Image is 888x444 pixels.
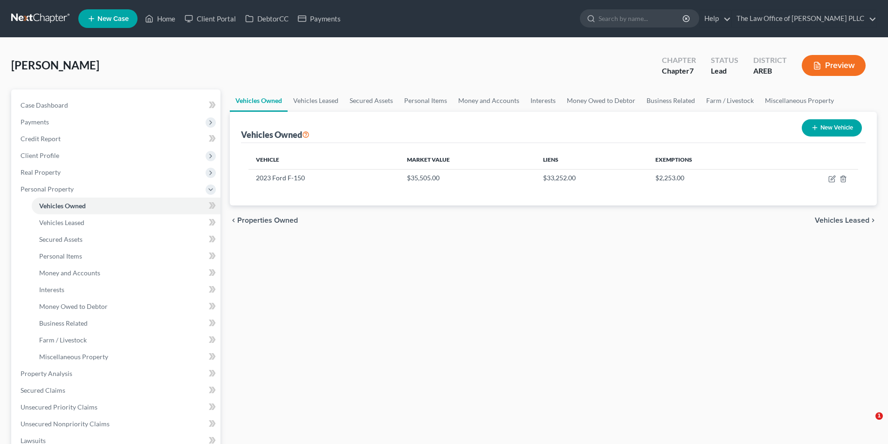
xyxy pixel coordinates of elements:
[525,89,561,112] a: Interests
[293,10,345,27] a: Payments
[241,129,310,140] div: Vehicles Owned
[32,281,220,298] a: Interests
[759,89,840,112] a: Miscellaneous Property
[32,315,220,332] a: Business Related
[21,118,49,126] span: Payments
[21,185,74,193] span: Personal Property
[39,302,108,310] span: Money Owed to Debtor
[39,336,87,344] span: Farm / Livestock
[536,150,648,169] th: Liens
[39,269,100,277] span: Money and Accounts
[32,198,220,214] a: Vehicles Owned
[648,169,770,187] td: $2,253.00
[230,217,237,224] i: chevron_left
[13,399,220,416] a: Unsecured Priority Claims
[561,89,641,112] a: Money Owed to Debtor
[39,286,64,294] span: Interests
[39,252,82,260] span: Personal Items
[815,217,869,224] span: Vehicles Leased
[39,219,84,226] span: Vehicles Leased
[230,89,288,112] a: Vehicles Owned
[13,130,220,147] a: Credit Report
[700,10,731,27] a: Help
[21,420,110,428] span: Unsecured Nonpriority Claims
[399,89,453,112] a: Personal Items
[648,150,770,169] th: Exemptions
[869,217,877,224] i: chevron_right
[753,55,787,66] div: District
[21,168,61,176] span: Real Property
[237,217,298,224] span: Properties Owned
[875,412,883,420] span: 1
[641,89,701,112] a: Business Related
[599,10,684,27] input: Search by name...
[39,235,83,243] span: Secured Assets
[399,169,536,187] td: $35,505.00
[39,202,86,210] span: Vehicles Owned
[32,348,220,365] a: Miscellaneous Property
[753,66,787,76] div: AREB
[711,66,738,76] div: Lead
[13,365,220,382] a: Property Analysis
[97,15,129,22] span: New Case
[453,89,525,112] a: Money and Accounts
[662,66,696,76] div: Chapter
[180,10,241,27] a: Client Portal
[32,265,220,281] a: Money and Accounts
[140,10,180,27] a: Home
[13,97,220,114] a: Case Dashboard
[13,416,220,432] a: Unsecured Nonpriority Claims
[32,248,220,265] a: Personal Items
[802,119,862,137] button: New Vehicle
[689,66,694,75] span: 7
[399,150,536,169] th: Market Value
[21,135,61,143] span: Credit Report
[711,55,738,66] div: Status
[21,403,97,411] span: Unsecured Priority Claims
[21,151,59,159] span: Client Profile
[701,89,759,112] a: Farm / Livestock
[230,217,298,224] button: chevron_left Properties Owned
[288,89,344,112] a: Vehicles Leased
[21,369,72,377] span: Property Analysis
[815,217,877,224] button: Vehicles Leased chevron_right
[13,382,220,399] a: Secured Claims
[32,214,220,231] a: Vehicles Leased
[21,386,65,394] span: Secured Claims
[732,10,876,27] a: The Law Office of [PERSON_NAME] PLLC
[32,332,220,348] a: Farm / Livestock
[39,353,108,361] span: Miscellaneous Property
[536,169,648,187] td: $33,252.00
[662,55,696,66] div: Chapter
[32,298,220,315] a: Money Owed to Debtor
[248,150,399,169] th: Vehicle
[802,55,866,76] button: Preview
[11,58,99,72] span: [PERSON_NAME]
[21,101,68,109] span: Case Dashboard
[344,89,399,112] a: Secured Assets
[39,319,88,327] span: Business Related
[241,10,293,27] a: DebtorCC
[856,412,879,435] iframe: Intercom live chat
[248,169,399,187] td: 2023 Ford F-150
[32,231,220,248] a: Secured Assets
